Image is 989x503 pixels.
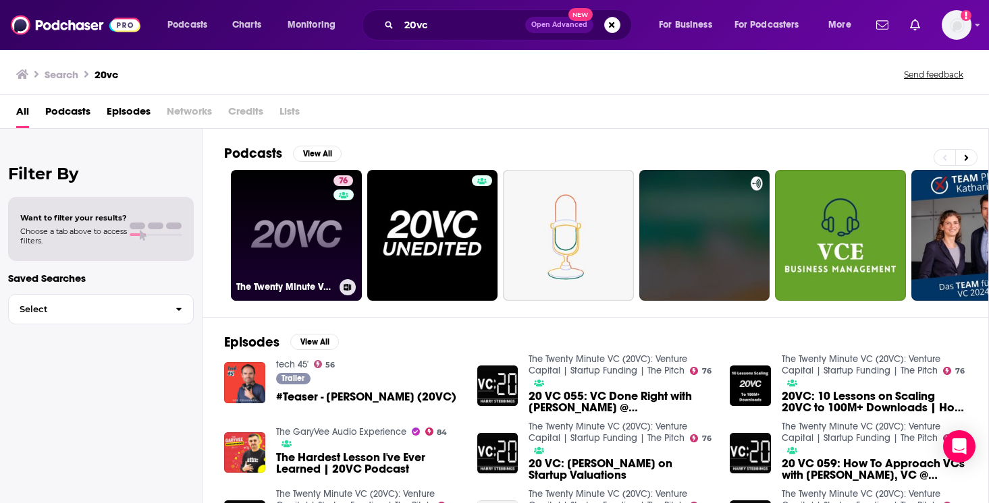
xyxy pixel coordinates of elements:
img: 20 VC 059: How To Approach VCs with Arteen Arabshahi, VC @ Karlin Ventures [730,433,771,474]
h2: Episodes [224,334,279,351]
span: 76 [702,436,712,442]
button: open menu [158,14,225,36]
button: Show profile menu [942,10,971,40]
a: tech 45' [276,359,309,370]
span: Logged in as danikarchmer [942,10,971,40]
a: Show notifications dropdown [905,13,926,36]
span: For Business [659,16,712,34]
a: The Twenty Minute VC (20VC): Venture Capital | Startup Funding | The Pitch [782,353,940,376]
a: The Twenty Minute VC (20VC): Venture Capital | Startup Funding | The Pitch [529,353,687,376]
a: The Twenty Minute VC (20VC): Venture Capital | Startup Funding | The Pitch [782,421,940,444]
img: #Teaser - Alexandre Dewez (20VC) [224,362,265,403]
a: 76The Twenty Minute VC (20VC): Venture Capital | Startup Funding | The Pitch [231,170,362,301]
h2: Filter By [8,164,194,183]
h3: The Twenty Minute VC (20VC): Venture Capital | Startup Funding | The Pitch [236,281,334,293]
a: EpisodesView All [224,334,339,351]
span: 20 VC 055: VC Done Right with [PERSON_NAME] @ [PERSON_NAME] Ventures [529,390,714,413]
a: 84 [425,427,448,436]
span: Trailer [282,374,304,382]
span: 76 [339,175,348,188]
a: All [16,100,29,128]
span: More [828,16,851,34]
span: Charts [232,16,261,34]
a: The Twenty Minute VC (20VC): Venture Capital | Startup Funding | The Pitch [529,421,687,444]
a: 76 [333,175,353,186]
a: PodcastsView All [224,145,342,162]
span: 76 [702,368,712,374]
span: Monitoring [288,16,336,34]
input: Search podcasts, credits, & more... [399,14,525,36]
div: Open Intercom Messenger [943,430,975,463]
a: The Hardest Lesson I've Ever Learned | 20VC Podcast [276,452,461,475]
span: Credits [228,100,263,128]
span: 84 [437,430,447,436]
a: 20 VC: Niko Bonatsos on Startup Valuations [529,458,714,481]
span: 20 VC: [PERSON_NAME] on Startup Valuations [529,458,714,481]
span: Podcasts [167,16,207,34]
button: open menu [278,14,353,36]
img: The Hardest Lesson I've Ever Learned | 20VC Podcast [224,432,265,473]
img: Podchaser - Follow, Share and Rate Podcasts [11,12,140,38]
button: View All [293,146,342,162]
h2: Podcasts [224,145,282,162]
a: 20 VC 055: VC Done Right with Jonathon Triest @ Ludlow Ventures [529,390,714,413]
span: Lists [279,100,300,128]
a: 20VC: 10 Lessons on Scaling 20VC to 100M+ Downloads | How To Build an Audience and a Next-Generat... [782,390,967,413]
span: Choose a tab above to access filters. [20,227,127,245]
span: #Teaser - [PERSON_NAME] (20VC) [276,391,456,403]
a: 76 [690,367,712,375]
span: Networks [167,100,212,128]
a: 56 [314,360,336,368]
button: open menu [819,14,868,36]
h3: 20vc [95,68,118,81]
button: open menu [726,14,819,36]
img: 20 VC 055: VC Done Right with Jonathon Triest @ Ludlow Ventures [477,365,518,407]
span: New [568,8,593,21]
button: Select [8,294,194,324]
a: Podcasts [45,100,90,128]
h3: Search [45,68,78,81]
a: Show notifications dropdown [871,13,894,36]
button: Open AdvancedNew [525,17,593,33]
a: Episodes [107,100,151,128]
span: For Podcasters [734,16,799,34]
span: 56 [325,362,335,368]
a: Charts [223,14,269,36]
button: View All [290,334,339,350]
span: Open Advanced [531,22,587,28]
a: #Teaser - Alexandre Dewez (20VC) [276,391,456,403]
span: Select [9,305,165,314]
a: The GaryVee Audio Experience [276,426,406,438]
a: 76 [943,367,965,375]
span: 20 VC 059: How To Approach VCs with [PERSON_NAME], VC @ [PERSON_NAME] Ventures [782,458,967,481]
svg: Add a profile image [961,10,971,21]
span: Want to filter your results? [20,213,127,223]
button: Send feedback [900,69,967,80]
img: 20VC: 10 Lessons on Scaling 20VC to 100M+ Downloads | How To Build an Audience and a Next-Generat... [730,365,771,407]
div: Search podcasts, credits, & more... [375,9,645,40]
img: User Profile [942,10,971,40]
img: 20 VC: Niko Bonatsos on Startup Valuations [477,433,518,474]
button: open menu [649,14,729,36]
span: 76 [955,368,965,374]
a: 76 [690,434,712,442]
a: 20 VC 059: How To Approach VCs with Arteen Arabshahi, VC @ Karlin Ventures [782,458,967,481]
p: Saved Searches [8,272,194,285]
